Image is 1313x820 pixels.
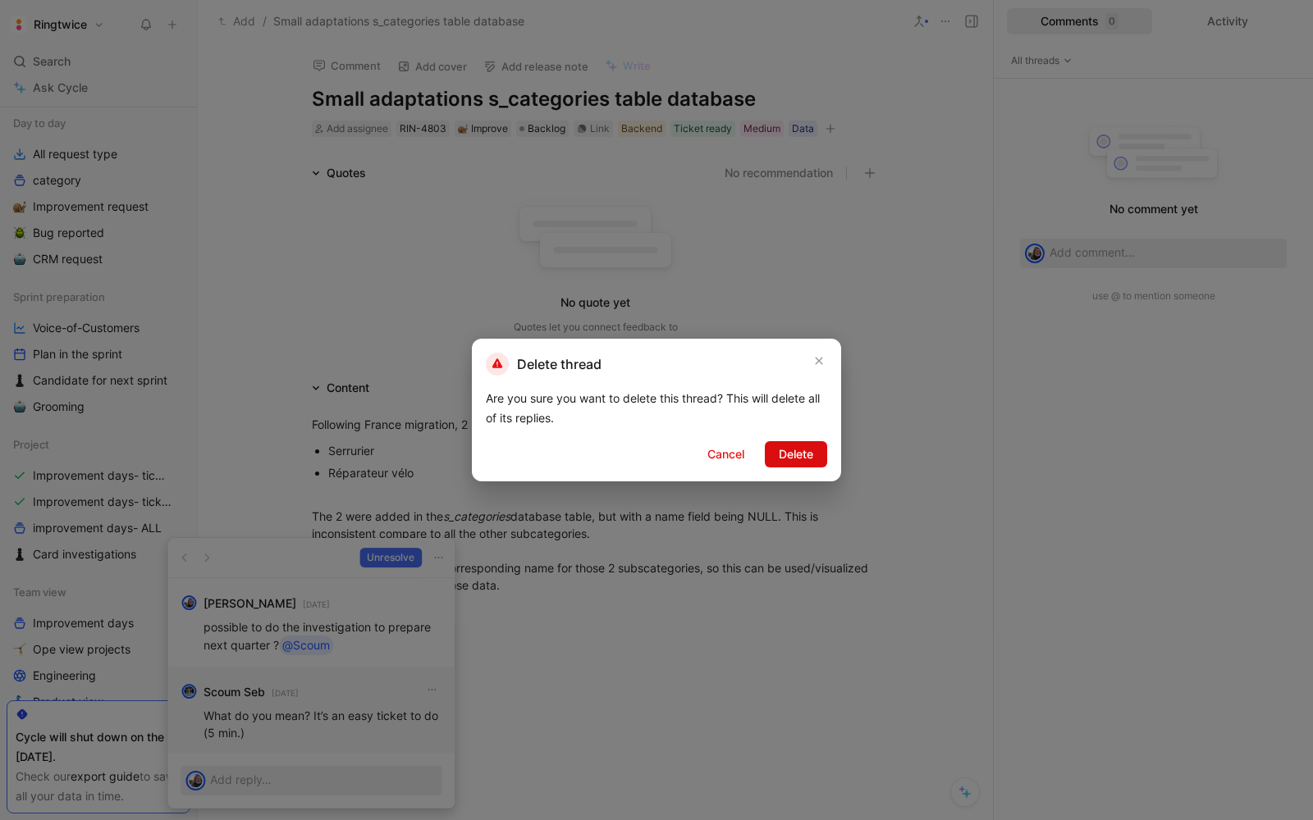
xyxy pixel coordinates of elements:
[486,353,602,376] h2: Delete thread
[486,389,827,428] div: Are you sure you want to delete this thread? This will delete all of its replies.
[779,444,813,464] span: Delete
[693,441,758,467] button: Cancel
[707,444,744,464] span: Cancel
[765,441,827,467] button: Delete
